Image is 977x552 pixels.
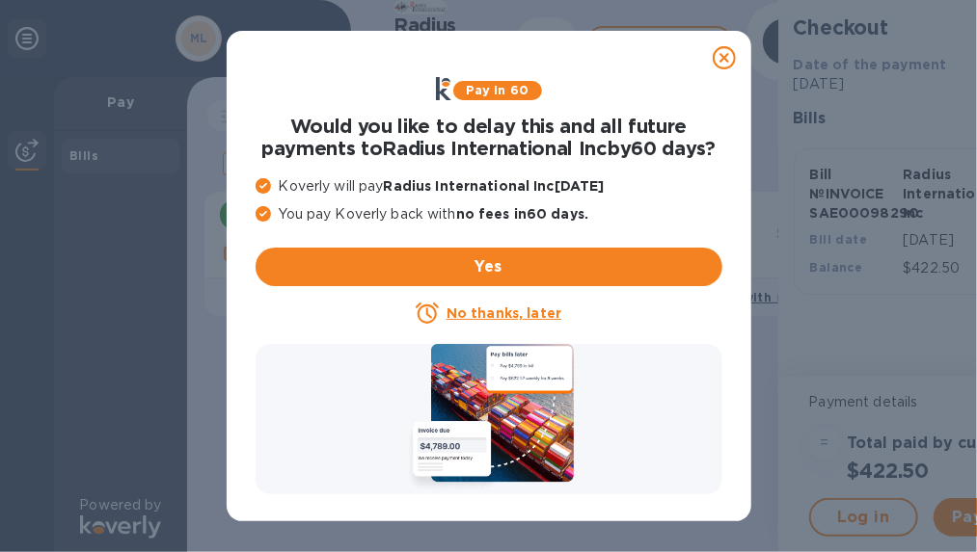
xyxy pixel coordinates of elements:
[256,176,722,197] p: Koverly will pay
[256,116,722,161] h1: Would you like to delay this and all future payments to Radius International Inc by 60 days ?
[456,206,588,222] b: no fees in 60 days .
[384,178,605,194] b: Radius International Inc [DATE]
[256,248,722,286] button: Yes
[447,305,561,321] u: No thanks, later
[466,83,529,97] b: Pay in 60
[256,204,722,224] p: You pay Koverly back with
[271,255,707,278] span: Yes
